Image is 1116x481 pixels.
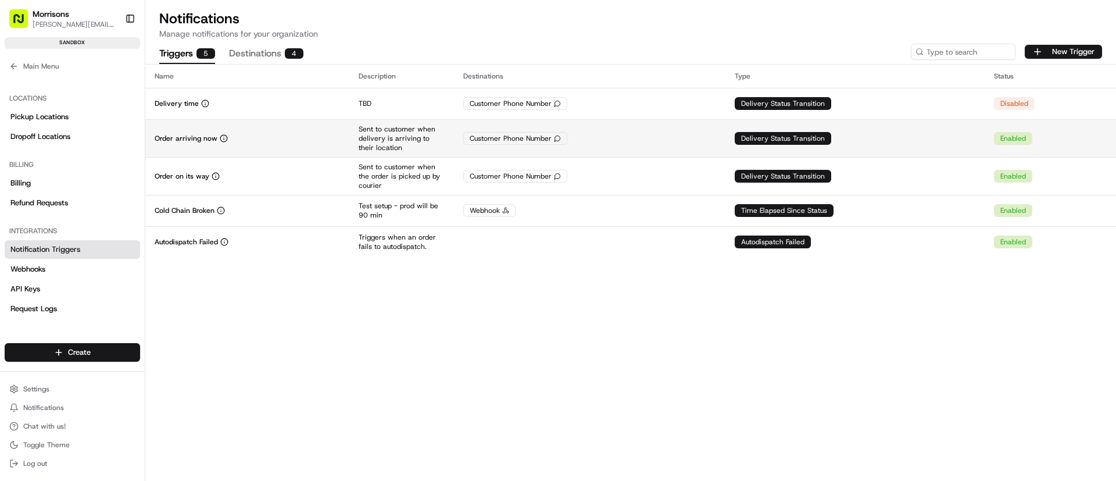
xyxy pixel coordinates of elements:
a: Webhooks [5,260,140,279]
span: Pickup Locations [10,112,69,122]
a: Request Logs [5,300,140,318]
input: Type to search [911,44,1015,60]
button: Start new chat [198,115,212,129]
div: Billing [5,155,140,174]
div: Description [359,72,445,81]
span: Webhooks [10,264,45,275]
div: Customer Phone Number [463,170,567,183]
div: Delivery Status Transition [735,97,831,110]
span: Create [68,347,91,358]
div: Delivery Status Transition [735,170,831,183]
span: Chat with us! [23,422,66,431]
button: Triggers [159,44,215,64]
button: Notifications [5,400,140,416]
span: Knowledge Base [23,169,89,180]
div: 💻 [98,170,108,179]
span: Notifications [23,403,64,412]
span: Settings [23,384,49,394]
button: Create [5,343,140,362]
button: Settings [5,381,140,397]
div: Webhook [463,204,516,217]
span: API Keys [10,284,40,294]
div: We're available if you need us! [40,123,147,132]
div: Enabled [994,236,1032,248]
p: Cold Chain Broken [155,206,214,215]
span: Request Logs [10,304,57,314]
div: Customer Phone Number [463,97,567,110]
button: Destinations [229,44,303,64]
img: Nash [12,12,35,35]
input: Clear [30,75,192,87]
div: Type [735,72,976,81]
div: Disabled [994,97,1035,110]
a: Billing [5,174,140,193]
span: Pylon [116,197,141,206]
p: Sent to customer when the order is picked up by courier [359,162,445,190]
a: 📗Knowledge Base [7,164,94,185]
div: Integrations [5,222,140,240]
span: API Documentation [110,169,187,180]
div: Enabled [994,204,1032,217]
div: Name [155,72,340,81]
span: Log out [23,459,47,468]
p: Sent to customer when delivery is arriving to their location [359,124,445,152]
p: Order arriving now [155,134,217,143]
div: Delivery Status Transition [735,132,831,145]
a: Notification Triggers [5,240,140,259]
button: New Trigger [1025,45,1102,59]
p: Triggers when an order fails to autodispatch. [359,233,445,251]
button: Main Menu [5,58,140,74]
span: Dropoff Locations [10,131,70,142]
div: Status [994,72,1107,81]
div: 4 [285,48,303,59]
div: Destinations [463,72,716,81]
a: 💻API Documentation [94,164,191,185]
div: Start new chat [40,111,191,123]
p: Test setup - prod will be 90 min [359,201,445,220]
span: Refund Requests [10,198,68,208]
div: Time Elapsed Since Status [735,204,834,217]
div: Enabled [994,132,1032,145]
a: Dropoff Locations [5,127,140,146]
p: Welcome 👋 [12,47,212,65]
a: API Keys [5,280,140,298]
span: Billing [10,178,31,188]
button: Morrisons[PERSON_NAME][EMAIL_ADDRESS][PERSON_NAME][DOMAIN_NAME] [5,5,120,33]
div: Customer Phone Number [463,132,567,145]
div: Autodispatch Failed [735,236,811,248]
p: Autodispatch Failed [155,237,218,247]
div: sandbox [5,37,140,49]
div: Enabled [994,170,1032,183]
p: Delivery time [155,99,199,108]
button: [PERSON_NAME][EMAIL_ADDRESS][PERSON_NAME][DOMAIN_NAME] [33,20,116,29]
button: Log out [5,455,140,472]
a: Pickup Locations [5,108,140,126]
h1: Notifications [159,9,1102,28]
p: Order on its way [155,172,209,181]
button: Morrisons [33,8,69,20]
p: Manage notifications for your organization [159,28,1102,40]
a: Refund Requests [5,194,140,212]
button: Toggle Theme [5,437,140,453]
p: TBD [359,99,445,108]
span: Main Menu [23,62,59,71]
img: 1736555255976-a54dd68f-1ca7-489b-9aae-adbdc363a1c4 [12,111,33,132]
button: Chat with us! [5,418,140,434]
div: Locations [5,89,140,108]
span: Notification Triggers [10,244,80,255]
div: 5 [196,48,215,59]
a: Powered byPylon [82,197,141,206]
span: Toggle Theme [23,440,70,450]
div: 📗 [12,170,21,179]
